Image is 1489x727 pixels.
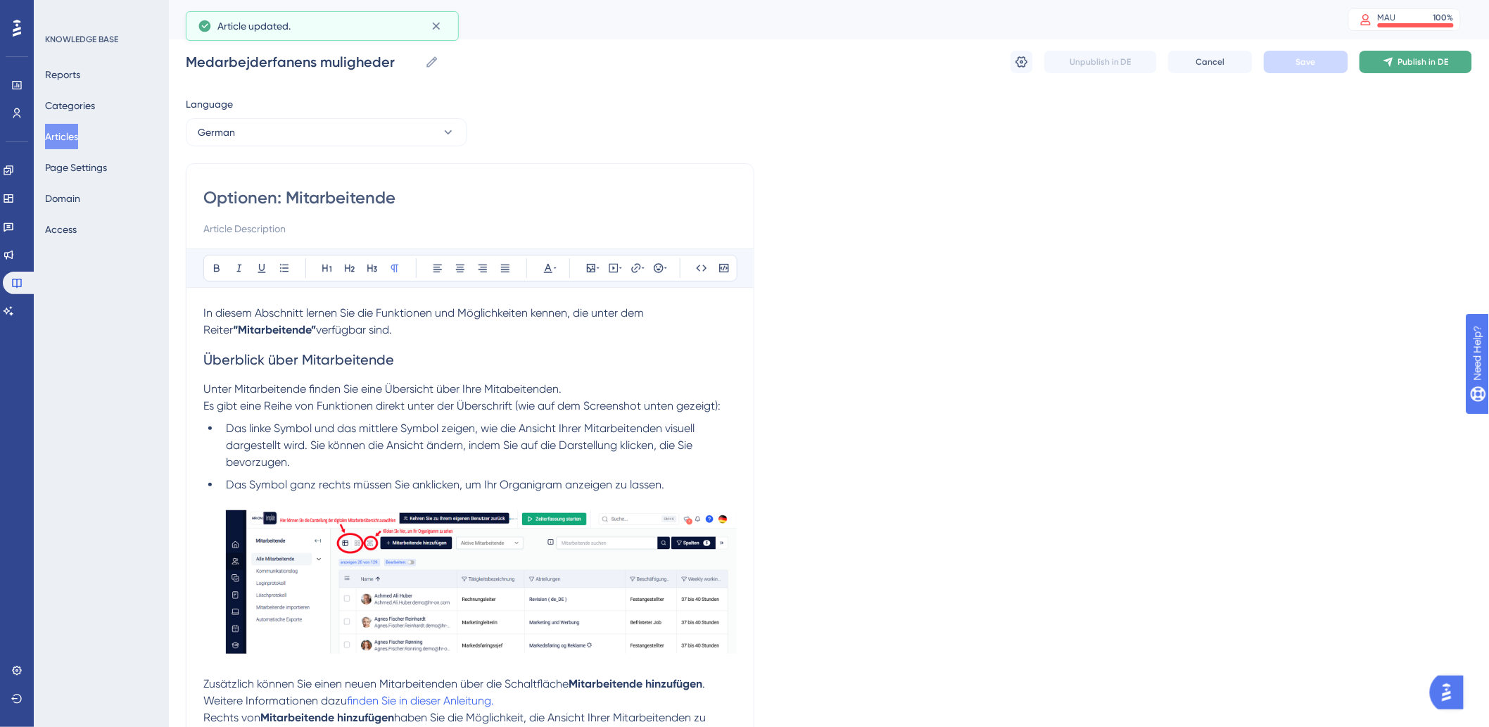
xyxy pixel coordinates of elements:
button: Categories [45,93,95,118]
input: Article Description [203,220,737,237]
button: Reports [45,62,80,87]
iframe: UserGuiding AI Assistant Launcher [1430,671,1472,714]
span: verfügbar sind. [316,323,392,336]
input: Article Title [203,187,737,209]
input: Article Name [186,52,419,72]
strong: “Mitarbeitende” [233,323,316,336]
button: Save [1264,51,1348,73]
strong: Mitarbeitende hinzufügen [569,677,702,690]
span: Rechts von [203,711,260,724]
span: Cancel [1196,56,1225,68]
span: Unpublish in DE [1070,56,1132,68]
span: Unter Mitarbeitende finden Sie eine Übersicht über Ihre Mitabeitenden. [203,382,562,396]
button: Access [45,217,77,242]
button: Page Settings [45,155,107,180]
div: MAU [1378,12,1396,23]
div: 100 % [1433,12,1454,23]
span: Es gibt eine Reihe von Funktionen direkt unter der Überschrift (wie auf dem Screenshot unten geze... [203,399,721,412]
span: Zusätzlich können Sie einen neuen Mitarbeitenden über die Schaltfläche [203,677,569,690]
button: Cancel [1168,51,1253,73]
strong: Mitarbeitende hinzufügen [260,711,394,724]
button: Publish in DE [1360,51,1472,73]
span: Das Symbol ganz rechts müssen Sie anklicken, um Ihr Organigram anzeigen zu lassen. [226,478,664,491]
span: In diesem Abschnitt lernen Sie die Funktionen und Möglichkeiten kennen, die unter dem Reiter [203,306,647,336]
span: German [198,124,235,141]
div: Medarbejderfanens muligheder [186,10,1313,30]
span: Article updated. [217,18,291,34]
span: Überblick über Mitarbeitende [203,351,394,368]
span: Need Help? [33,4,88,20]
span: Language [186,96,233,113]
button: Articles [45,124,78,149]
span: Das linke Symbol und das mittlere Symbol zeigen, wie die Ansicht Ihrer Mitarbeitenden visuell dar... [226,422,697,469]
div: KNOWLEDGE BASE [45,34,118,45]
span: Save [1296,56,1316,68]
button: German [186,118,467,146]
button: Domain [45,186,80,211]
button: Unpublish in DE [1044,51,1157,73]
a: finden Sie in dieser Anleitung. [347,694,494,707]
span: Publish in DE [1398,56,1449,68]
